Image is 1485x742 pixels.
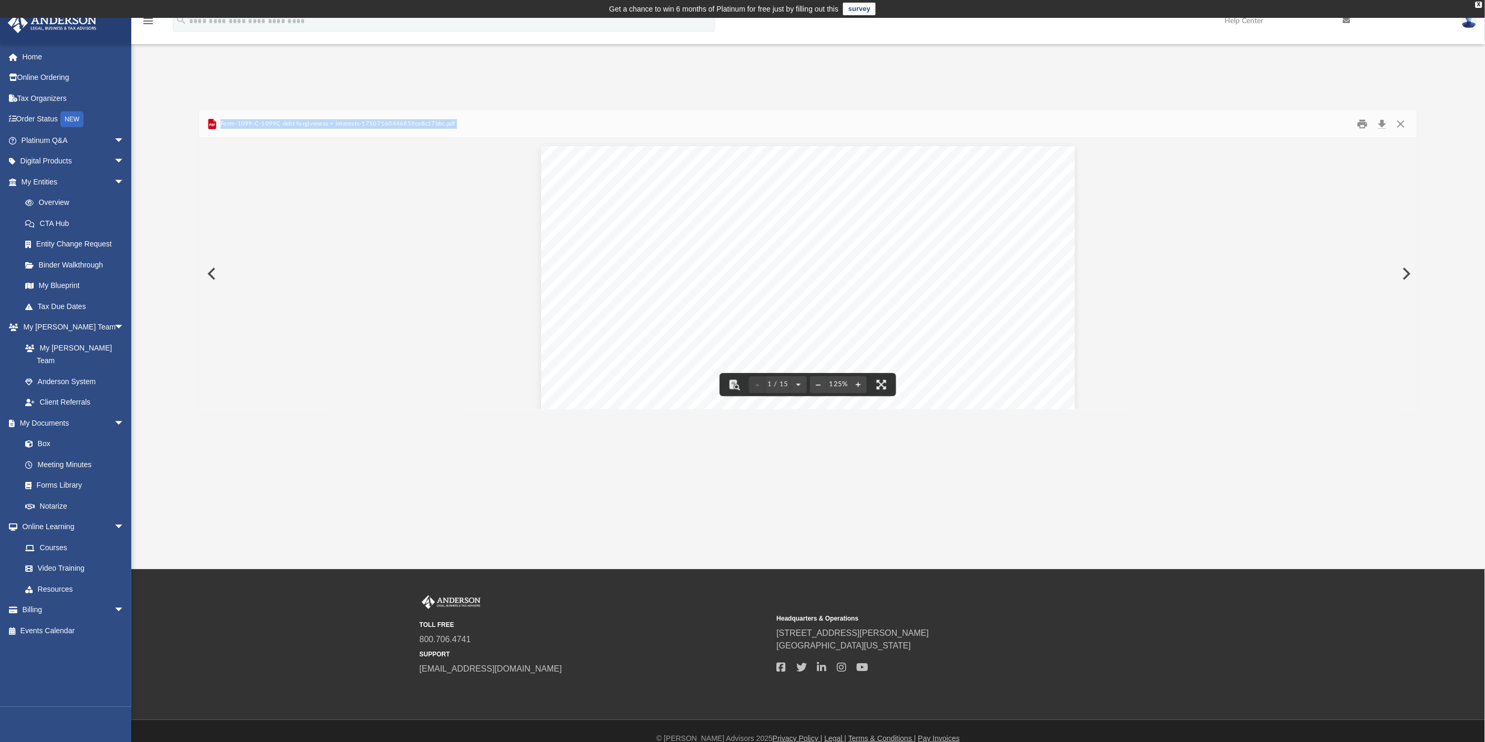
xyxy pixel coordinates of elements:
button: Zoom in [850,373,867,396]
a: Client Referrals [15,392,135,413]
a: Events Calendar [7,620,140,641]
a: Tax Organizers [7,88,140,109]
a: [STREET_ADDRESS][PERSON_NAME] [777,628,929,637]
a: Overview [15,192,140,213]
span: arrow_drop_down [114,413,135,434]
button: Close [1391,116,1410,132]
a: Online Learningarrow_drop_down [7,517,135,538]
a: Forms Library [15,475,130,496]
div: Preview [199,110,1417,409]
a: Video Training [15,558,130,579]
button: Next page [790,373,807,396]
button: Enter fullscreen [870,373,893,396]
small: Headquarters & Operations [777,614,1127,623]
div: NEW [60,111,84,127]
span: arrow_drop_down [114,171,135,193]
a: [EMAIL_ADDRESS][DOMAIN_NAME] [420,664,562,673]
a: Tax Due Dates [15,296,140,317]
button: Next File [1394,259,1417,288]
button: Download [1373,116,1391,132]
span: arrow_drop_down [114,517,135,538]
button: Print [1352,116,1373,132]
small: TOLL FREE [420,620,770,630]
i: menu [142,15,154,27]
a: Order StatusNEW [7,109,140,130]
div: Current zoom level [827,381,850,388]
span: arrow_drop_down [114,130,135,151]
a: menu [142,20,154,27]
button: Zoom out [810,373,827,396]
a: Binder Walkthrough [15,254,140,275]
a: survey [843,3,876,15]
span: Form-1099-C-1099C debt forgiveness + interests-17507160446859ce8c17bbc.pdf [219,119,455,129]
a: My Documentsarrow_drop_down [7,413,135,434]
a: Box [15,434,130,455]
a: Meeting Minutes [15,454,135,475]
span: arrow_drop_down [114,151,135,172]
div: Document Viewer [199,138,1417,409]
a: CTA Hub [15,213,140,234]
a: Notarize [15,496,135,517]
button: Previous File [199,259,222,288]
a: Resources [15,579,135,600]
a: My Entitiesarrow_drop_down [7,171,140,192]
span: arrow_drop_down [114,600,135,621]
a: Anderson System [15,371,135,392]
a: Billingarrow_drop_down [7,600,140,621]
i: search [175,14,187,26]
span: arrow_drop_down [114,317,135,338]
img: User Pic [1461,13,1477,28]
div: File preview [199,138,1417,409]
span: 1 / 15 [766,381,791,388]
div: Get a chance to win 6 months of Platinum for free just by filling out this [609,3,839,15]
a: Online Ordering [7,67,140,88]
a: Entity Change Request [15,234,140,255]
button: Toggle findbar [723,373,746,396]
a: Digital Productsarrow_drop_down [7,151,140,172]
a: My [PERSON_NAME] Team [15,337,130,371]
a: 800.706.4741 [420,635,471,644]
a: [GEOGRAPHIC_DATA][US_STATE] [777,641,911,650]
a: My Blueprint [15,275,135,296]
a: Courses [15,537,135,558]
div: close [1476,2,1482,8]
a: My [PERSON_NAME] Teamarrow_drop_down [7,317,135,338]
button: 1 / 15 [766,373,791,396]
img: Anderson Advisors Platinum Portal [420,595,483,609]
small: SUPPORT [420,650,770,659]
a: Home [7,46,140,67]
img: Anderson Advisors Platinum Portal [5,13,100,33]
a: Platinum Q&Aarrow_drop_down [7,130,140,151]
